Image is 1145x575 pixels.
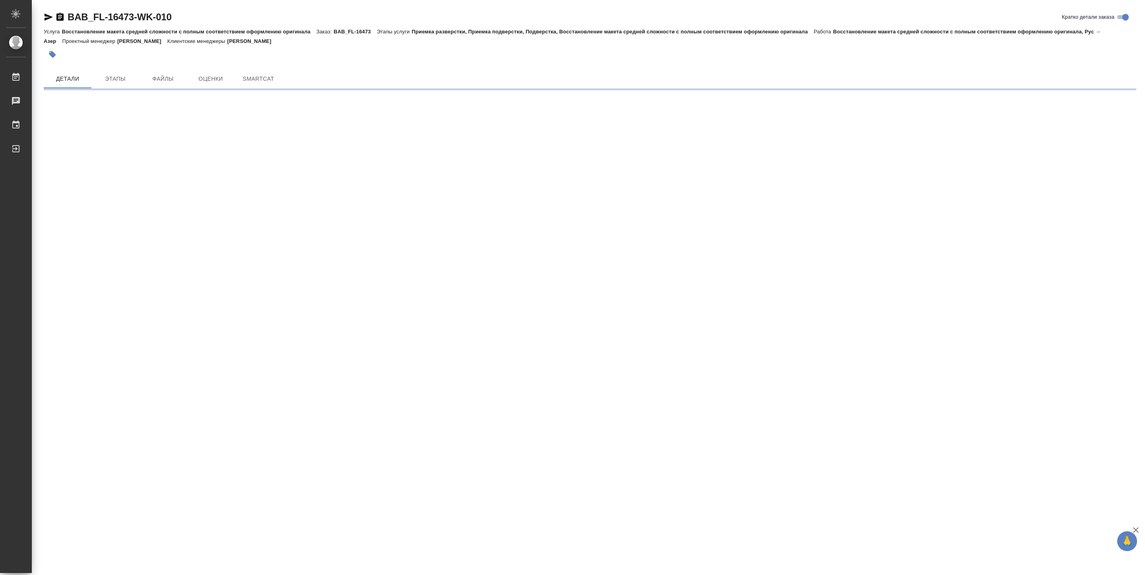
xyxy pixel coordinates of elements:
[227,38,278,44] p: [PERSON_NAME]
[49,74,87,84] span: Детали
[192,74,230,84] span: Оценки
[814,29,833,35] p: Работа
[1062,13,1114,21] span: Кратко детали заказа
[144,74,182,84] span: Файлы
[167,38,227,44] p: Клиентские менеджеры
[316,29,334,35] p: Заказ:
[44,12,53,22] button: Скопировать ссылку для ЯМессенджера
[62,29,316,35] p: Восстановление макета средней сложности с полным соответствием оформлению оригинала
[44,29,62,35] p: Услуга
[411,29,813,35] p: Приемка разверстки, Приемка подверстки, Подверстка, Восстановление макета средней сложности с пол...
[117,38,167,44] p: [PERSON_NAME]
[55,12,65,22] button: Скопировать ссылку
[96,74,134,84] span: Этапы
[44,46,61,63] button: Добавить тэг
[1120,533,1134,550] span: 🙏
[62,38,117,44] p: Проектный менеджер
[377,29,412,35] p: Этапы услуги
[68,12,172,22] a: BAB_FL-16473-WK-010
[1117,531,1137,551] button: 🙏
[334,29,376,35] p: BAB_FL-16473
[239,74,278,84] span: SmartCat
